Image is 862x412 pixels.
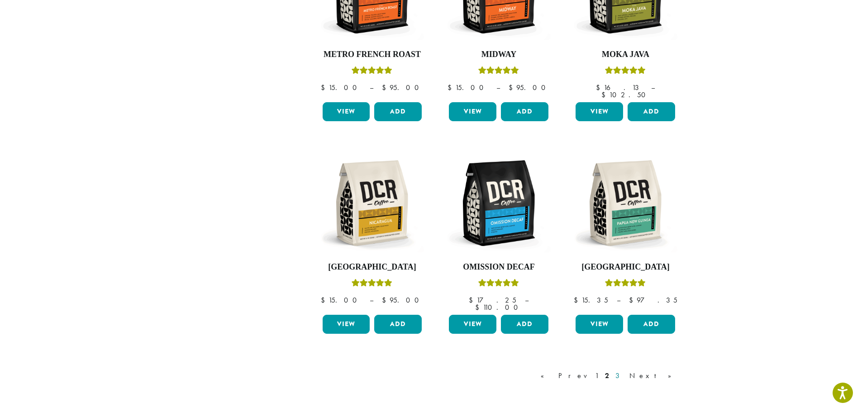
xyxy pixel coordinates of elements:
img: DCR-12oz-Papua-New-Guinea-Stock-scaled.png [573,151,677,255]
a: View [449,315,496,334]
span: – [525,295,529,305]
a: 1 [593,370,600,381]
span: $ [475,303,483,312]
bdi: 15.35 [574,295,608,305]
h4: Midway [447,50,551,60]
div: Rated 5.00 out of 5 [352,278,392,291]
bdi: 15.00 [321,295,361,305]
span: $ [469,295,476,305]
a: 3 [614,370,625,381]
a: 2 [603,370,611,381]
span: $ [321,295,329,305]
bdi: 15.00 [448,83,488,92]
a: Omission DecafRated 4.33 out of 5 [447,151,551,311]
a: View [323,315,370,334]
span: – [370,295,373,305]
a: View [576,315,623,334]
button: Add [628,315,675,334]
h4: Omission Decaf [447,262,551,272]
button: Add [501,102,548,121]
span: – [617,295,620,305]
h4: Moka Java [573,50,677,60]
bdi: 16.13 [596,83,643,92]
bdi: 102.50 [601,90,650,99]
bdi: 95.00 [509,83,550,92]
a: View [449,102,496,121]
span: – [496,83,500,92]
span: $ [448,83,455,92]
h4: [GEOGRAPHIC_DATA] [320,262,424,272]
h4: Metro French Roast [320,50,424,60]
span: $ [596,83,604,92]
bdi: 15.00 [321,83,361,92]
a: [GEOGRAPHIC_DATA]Rated 5.00 out of 5 [320,151,424,311]
button: Add [628,102,675,121]
span: $ [382,83,390,92]
bdi: 110.00 [475,303,522,312]
span: $ [509,83,516,92]
span: $ [629,295,637,305]
div: Rated 5.00 out of 5 [352,65,392,79]
span: $ [574,295,581,305]
div: Rated 5.00 out of 5 [605,65,646,79]
div: Rated 5.00 out of 5 [478,65,519,79]
span: $ [601,90,609,99]
span: $ [321,83,329,92]
span: $ [382,295,390,305]
a: [GEOGRAPHIC_DATA]Rated 5.00 out of 5 [573,151,677,311]
bdi: 95.00 [382,295,423,305]
h4: [GEOGRAPHIC_DATA] [573,262,677,272]
img: DCR-12oz-Nicaragua-Stock-scaled.png [320,151,424,255]
a: Next » [628,370,680,381]
bdi: 97.35 [629,295,677,305]
img: DCR-12oz-Omission-Decaf-scaled.png [447,151,551,255]
span: – [370,83,373,92]
a: View [576,102,623,121]
button: Add [374,315,422,334]
button: Add [501,315,548,334]
a: « Prev [539,370,591,381]
div: Rated 5.00 out of 5 [605,278,646,291]
div: Rated 4.33 out of 5 [478,278,519,291]
bdi: 17.25 [469,295,516,305]
button: Add [374,102,422,121]
span: – [651,83,655,92]
a: View [323,102,370,121]
bdi: 95.00 [382,83,423,92]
